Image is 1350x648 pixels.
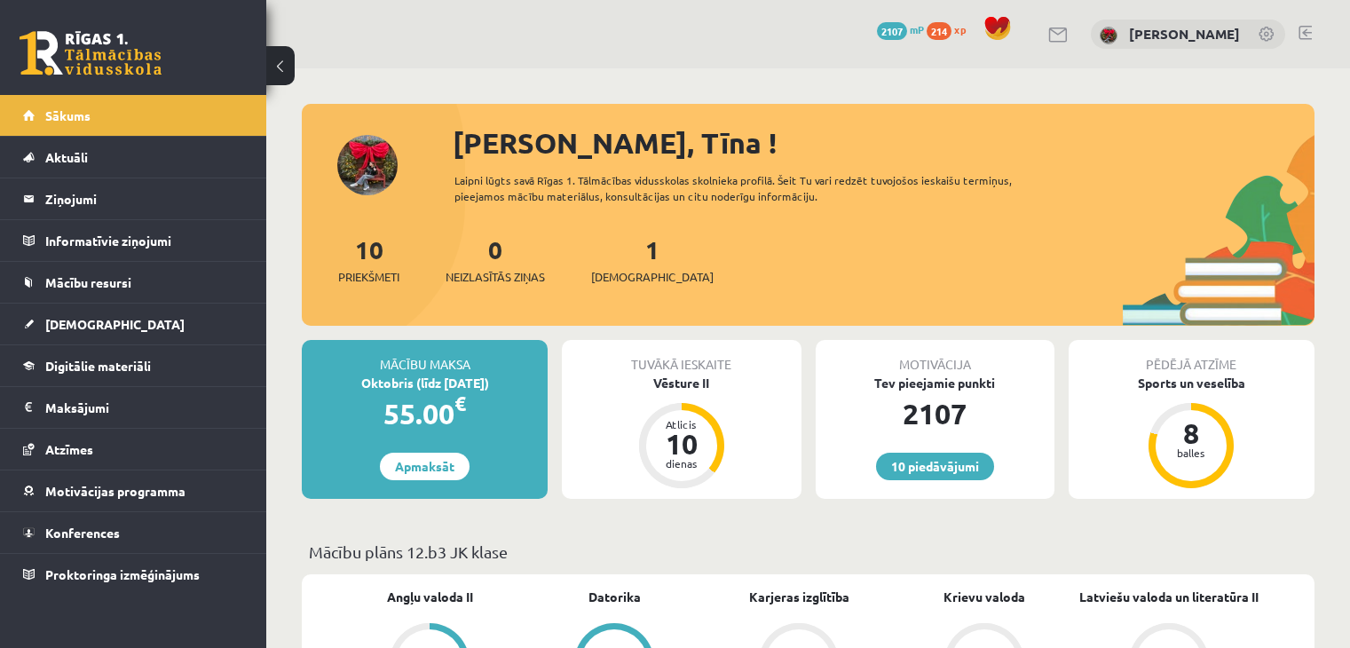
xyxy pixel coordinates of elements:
div: Atlicis [655,419,708,430]
a: Proktoringa izmēģinājums [23,554,244,595]
a: Latviešu valoda un literatūra II [1079,588,1259,606]
span: Priekšmeti [338,268,399,286]
span: Aktuāli [45,149,88,165]
div: Sports un veselība [1069,374,1314,392]
a: Sākums [23,95,244,136]
div: [PERSON_NAME], Tīna ! [453,122,1314,164]
a: Datorika [588,588,641,606]
div: dienas [655,458,708,469]
a: Atzīmes [23,429,244,470]
div: Mācību maksa [302,340,548,374]
div: Vēsture II [562,374,801,392]
a: Konferences [23,512,244,553]
span: xp [954,22,966,36]
a: Aktuāli [23,137,244,178]
span: Konferences [45,525,120,541]
div: Tev pieejamie punkti [816,374,1054,392]
legend: Maksājumi [45,387,244,428]
div: Motivācija [816,340,1054,374]
a: Apmaksāt [380,453,470,480]
div: 10 [655,430,708,458]
div: 8 [1164,419,1218,447]
a: Ziņojumi [23,178,244,219]
a: Vēsture II Atlicis 10 dienas [562,374,801,491]
a: [PERSON_NAME] [1129,25,1240,43]
legend: Informatīvie ziņojumi [45,220,244,261]
a: 10 piedāvājumi [876,453,994,480]
a: 2107 mP [877,22,924,36]
a: [DEMOGRAPHIC_DATA] [23,304,244,344]
span: 214 [927,22,951,40]
span: [DEMOGRAPHIC_DATA] [45,316,185,332]
p: Mācību plāns 12.b3 JK klase [309,540,1307,564]
div: 2107 [816,392,1054,435]
a: Maksājumi [23,387,244,428]
a: Digitālie materiāli [23,345,244,386]
img: Tīna Šneidere [1100,27,1117,44]
span: Neizlasītās ziņas [446,268,545,286]
span: 2107 [877,22,907,40]
a: Motivācijas programma [23,470,244,511]
a: 214 xp [927,22,975,36]
div: Pēdējā atzīme [1069,340,1314,374]
a: Angļu valoda II [387,588,473,606]
a: 1[DEMOGRAPHIC_DATA] [591,233,714,286]
legend: Ziņojumi [45,178,244,219]
div: 55.00 [302,392,548,435]
span: [DEMOGRAPHIC_DATA] [591,268,714,286]
div: Laipni lūgts savā Rīgas 1. Tālmācības vidusskolas skolnieka profilā. Šeit Tu vari redzēt tuvojošo... [454,172,1062,204]
a: Krievu valoda [943,588,1025,606]
span: € [454,391,466,416]
a: Sports un veselība 8 balles [1069,374,1314,491]
a: 10Priekšmeti [338,233,399,286]
span: Digitālie materiāli [45,358,151,374]
a: Informatīvie ziņojumi [23,220,244,261]
span: mP [910,22,924,36]
span: Mācību resursi [45,274,131,290]
div: balles [1164,447,1218,458]
a: Rīgas 1. Tālmācības vidusskola [20,31,162,75]
div: Oktobris (līdz [DATE]) [302,374,548,392]
span: Proktoringa izmēģinājums [45,566,200,582]
span: Sākums [45,107,91,123]
span: Atzīmes [45,441,93,457]
a: Karjeras izglītība [749,588,849,606]
a: 0Neizlasītās ziņas [446,233,545,286]
div: Tuvākā ieskaite [562,340,801,374]
span: Motivācijas programma [45,483,186,499]
a: Mācību resursi [23,262,244,303]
